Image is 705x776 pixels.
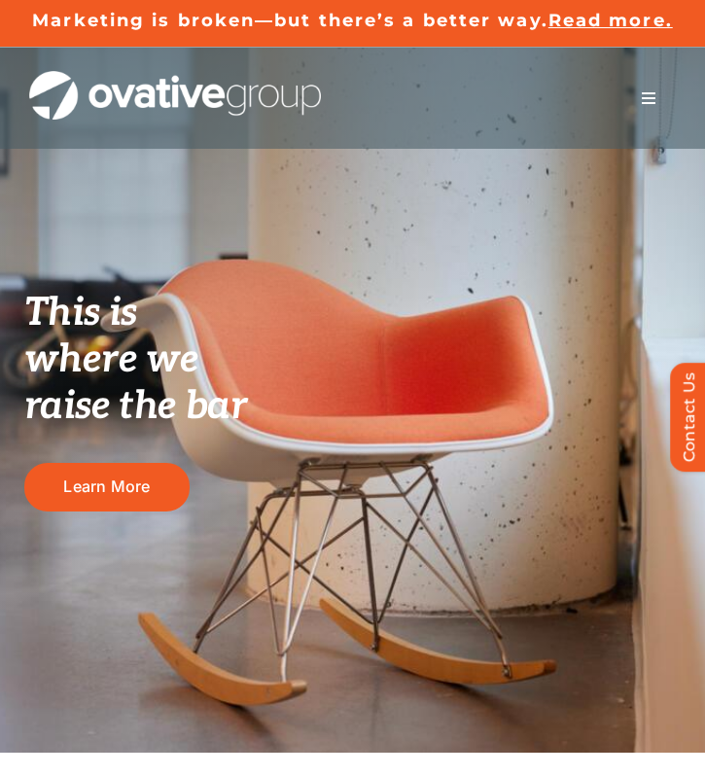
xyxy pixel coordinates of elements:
[29,69,321,88] a: OG_Full_horizontal_WHT
[621,79,676,118] nav: Menu
[24,463,190,511] a: Learn More
[548,10,673,31] a: Read more.
[63,477,150,496] span: Learn More
[24,290,137,336] span: This is
[32,10,548,31] a: Marketing is broken—but there’s a better way.
[24,336,247,430] span: where we raise the bar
